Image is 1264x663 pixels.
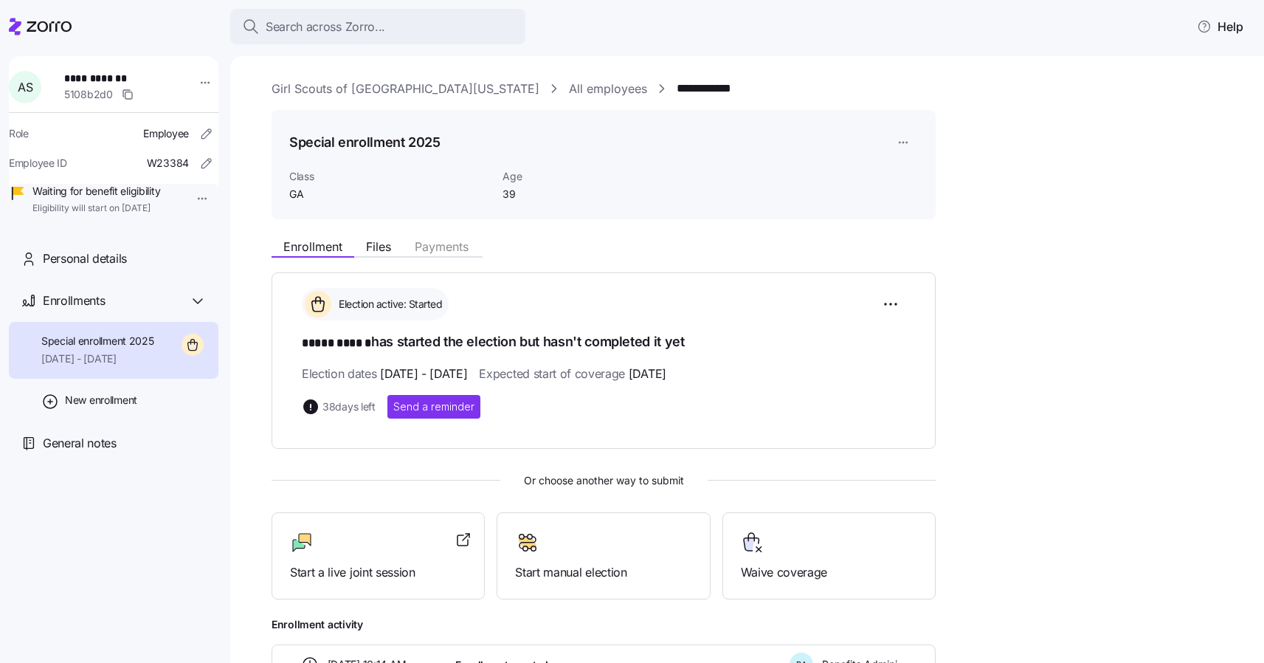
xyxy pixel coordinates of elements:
[289,187,491,202] span: GA
[43,292,105,310] span: Enrollments
[41,334,154,348] span: Special enrollment 2025
[9,156,67,171] span: Employee ID
[415,241,469,253] span: Payments
[272,80,539,98] a: Girl Scouts of [GEOGRAPHIC_DATA][US_STATE]
[629,365,666,383] span: [DATE]
[18,81,32,93] span: A S
[289,133,441,151] h1: Special enrollment 2025
[503,169,651,184] span: Age
[143,126,189,141] span: Employee
[289,169,491,184] span: Class
[266,18,385,36] span: Search across Zorro...
[569,80,647,98] a: All employees
[387,395,480,419] button: Send a reminder
[515,563,691,582] span: Start manual election
[64,87,113,102] span: 5108b2d0
[283,241,342,253] span: Enrollment
[43,250,127,268] span: Personal details
[366,241,391,253] span: Files
[9,126,29,141] span: Role
[334,297,442,312] span: Election active: Started
[503,187,651,202] span: 39
[290,563,466,582] span: Start a live joint session
[1197,18,1243,35] span: Help
[272,473,936,489] span: Or choose another way to submit
[147,156,189,171] span: W23384
[380,365,467,383] span: [DATE] - [DATE]
[741,563,917,582] span: Waive coverage
[302,332,905,353] h1: has started the election but hasn't completed it yet
[393,399,474,414] span: Send a reminder
[479,365,666,383] span: Expected start of coverage
[322,399,376,414] span: 38 days left
[32,184,160,199] span: Waiting for benefit eligibility
[1185,12,1255,41] button: Help
[272,617,936,632] span: Enrollment activity
[41,351,154,366] span: [DATE] - [DATE]
[32,202,160,215] span: Eligibility will start on [DATE]
[43,434,117,453] span: General notes
[302,365,467,383] span: Election dates
[65,393,137,408] span: New enrollment
[230,9,525,44] button: Search across Zorro...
